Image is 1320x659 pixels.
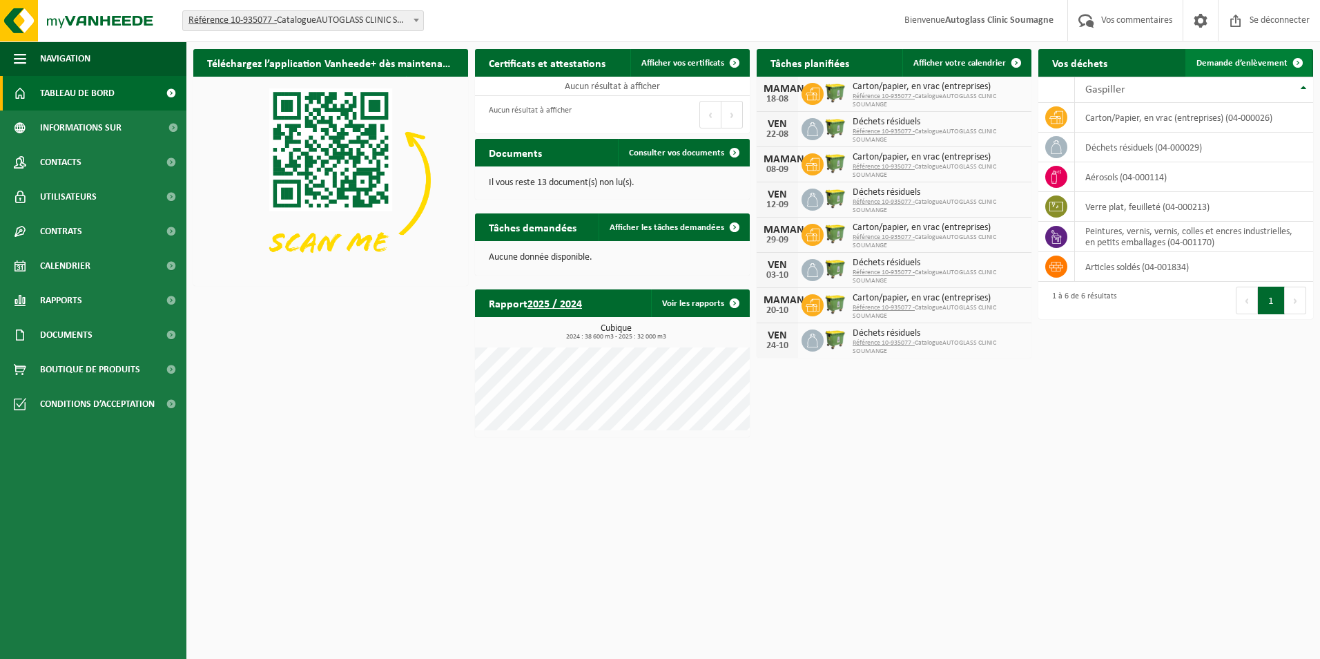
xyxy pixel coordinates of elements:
[630,49,748,77] a: Afficher vos certificats
[489,178,736,188] p: Il vous reste 13 document(s) non lu(s).
[764,189,791,200] div: VEN
[475,49,619,76] h2: Certificats et attestations
[1075,162,1313,192] td: Aérosols (04-000114)
[489,253,736,262] p: Aucune donnée disponible.
[853,304,915,312] tcxspan: Call 10-935077 - via 3CX
[853,152,1025,163] span: Carton/papier, en vrac (entreprises)
[1196,59,1288,68] span: Demande d’enlèvement
[40,214,82,249] span: Contrats
[193,77,468,283] img: Téléchargez l’application VHEPlus
[601,323,632,334] font: Cubique
[1185,49,1312,77] a: Demande d’enlèvement
[475,213,590,240] h2: Tâches demandées
[527,299,582,310] tcxspan: Call 2025 / 2024 via 3CX
[764,330,791,341] div: VEN
[721,101,743,128] button: Prochain
[853,222,1025,233] span: Carton/papier, en vrac (entreprises)
[764,119,791,130] div: VEN
[599,213,748,241] a: Afficher les tâches demandées
[853,163,1025,180] span: CatalogueAUTOGLASS CLINIC SOUMANGE
[824,187,847,210] img: WB-1100-HPE-GN-50
[764,306,791,316] div: 20-10
[853,163,915,171] tcxspan: Call 10-935077 - via 3CX
[40,387,155,421] span: Conditions d’acceptation
[1038,49,1121,76] h2: Vos déchets
[824,257,847,280] img: WB-1100-HPE-GN-50
[1045,285,1117,316] div: 1 à 6 de 6 résultats
[824,81,847,104] img: WB-1100-HPE-GN-50
[945,15,1054,26] strong: Autoglass Clinic Soumagne
[188,15,277,26] tcxspan: Call 10-935077 - via 3CX
[853,82,1025,93] span: Carton/papier, en vrac (entreprises)
[40,76,115,111] span: Tableau de bord
[1236,287,1258,314] button: Précédent
[40,249,90,283] span: Calendrier
[853,117,1025,128] span: Déchets résiduels
[651,289,748,317] a: Voir les rapports
[618,139,748,166] a: Consulter vos documents
[853,128,915,135] tcxspan: Call 10-935077 - via 3CX
[853,339,915,347] tcxspan: Call 10-935077 - via 3CX
[183,11,423,30] span: 10-935077 - AUTOGLASS CLINIC SOUMANGE - SOUMAGNE
[40,180,97,214] span: Utilisateurs
[1075,252,1313,282] td: Articles soldés (04-001834)
[853,258,1025,269] span: Déchets résiduels
[482,99,572,130] div: Aucun résultat à afficher
[1075,192,1313,222] td: Verre plat, feuilleté (04-000213)
[40,318,93,352] span: Documents
[757,49,863,76] h2: Tâches planifiées
[482,334,750,341] span: 2024 : 38 600 m3 - 2025 : 32 000 m3
[662,299,724,308] font: Voir les rapports
[853,233,1025,250] span: CatalogueAUTOGLASS CLINIC SOUMANGE
[475,139,556,166] h2: Documents
[853,233,915,241] tcxspan: Call 10-935077 - via 3CX
[853,128,1025,144] span: CatalogueAUTOGLASS CLINIC SOUMANGE
[853,93,1025,109] span: CatalogueAUTOGLASS CLINIC SOUMANGE
[475,289,596,316] h2: Rapport
[699,101,721,128] button: Précédent
[40,41,90,76] span: Navigation
[40,111,159,145] span: Informations sur l’entreprise
[182,10,424,31] span: 10-935077 - AUTOGLASS CLINIC SOUMANGE - SOUMAGNE
[40,352,140,387] span: Boutique de produits
[629,149,724,157] span: Consulter vos documents
[1085,84,1125,95] span: Gaspiller
[764,271,791,280] div: 03-10
[764,165,791,175] div: 08-09
[764,130,791,140] div: 22-08
[1075,222,1313,252] td: Peintures, vernis, vernis, colles et encres industrielles, en petits emballages (04-001170)
[853,187,1025,198] span: Déchets résiduels
[824,292,847,316] img: WB-1100-HPE-GN-50
[853,328,1025,339] span: Déchets résiduels
[1285,287,1306,314] button: Prochain
[475,77,750,96] td: Aucun résultat à afficher
[764,225,791,236] div: MAMAN
[824,222,847,245] img: WB-1100-HPE-GN-50
[764,95,791,104] div: 18-08
[641,59,724,68] span: Afficher vos certificats
[1075,103,1313,133] td: Carton/Papier, en vrac (entreprises) (04-000026)
[764,341,791,351] div: 24-10
[824,151,847,175] img: WB-1100-HPE-GN-50
[764,200,791,210] div: 12-09
[853,198,915,206] tcxspan: Call 10-935077 - via 3CX
[904,15,1054,26] font: Bienvenue
[40,283,82,318] span: Rapports
[902,49,1030,77] a: Afficher votre calendrier
[764,236,791,245] div: 29-09
[824,116,847,140] img: WB-1100-HPE-GN-50
[824,327,847,351] img: WB-1100-HPE-GN-50
[853,293,1025,304] span: Carton/papier, en vrac (entreprises)
[764,295,791,306] div: MAMAN
[1258,287,1285,314] button: 1
[610,223,724,232] span: Afficher les tâches demandées
[853,269,1025,285] span: CatalogueAUTOGLASS CLINIC SOUMANGE
[853,93,915,100] tcxspan: Call 10-935077 - via 3CX
[40,145,81,180] span: Contacts
[913,59,1006,68] span: Afficher votre calendrier
[1075,133,1313,162] td: Déchets résiduels (04-000029)
[193,49,468,76] h2: Téléchargez l’application Vanheede+ dès maintenant !
[764,84,791,95] div: MAMAN
[764,260,791,271] div: VEN
[853,198,1025,215] span: CatalogueAUTOGLASS CLINIC SOUMANGE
